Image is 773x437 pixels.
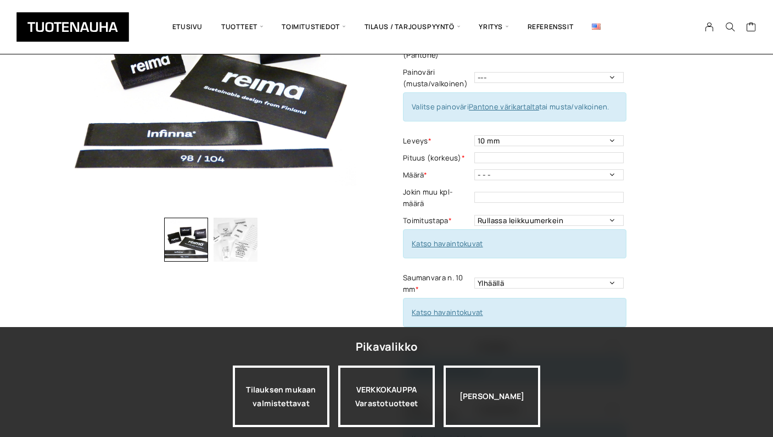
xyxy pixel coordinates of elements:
[16,12,129,42] img: Tuotenauha Oy
[403,135,472,147] label: Leveys
[720,22,741,32] button: Search
[403,272,472,295] label: Saumanvara n. 10 mm
[403,186,472,209] label: Jokin muu kpl-määrä
[233,366,329,427] a: Tilauksen mukaan valmistettavat
[272,8,355,46] span: Toimitustiedot
[355,8,470,46] span: Tilaus / Tarjouspyyntö
[403,67,472,90] label: Painoväri (musta/valkoinen)
[338,366,435,427] a: VERKKOKAUPPAVarastotuotteet
[746,21,757,35] a: Cart
[163,8,212,46] a: Etusivu
[699,22,720,32] a: My Account
[412,239,483,248] a: Katso havaintokuvat
[444,366,540,427] div: [PERSON_NAME]
[403,169,472,181] label: Määrä
[592,24,601,30] img: English
[469,102,539,112] a: Pantone värikartalta
[518,8,583,46] a: Referenssit
[403,152,472,164] label: Pituus (korkeus)
[338,366,435,427] div: VERKKOKAUPPA Varastotuotteet
[356,337,417,357] div: Pikavalikko
[212,8,272,46] span: Tuotteet
[214,218,257,262] img: Ekologinen polyestersatiini 2
[412,307,483,317] a: Katso havaintokuvat
[469,8,518,46] span: Yritys
[403,215,472,226] label: Toimitustapa
[412,102,609,112] span: Valitse painoväri tai musta/valkoinen.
